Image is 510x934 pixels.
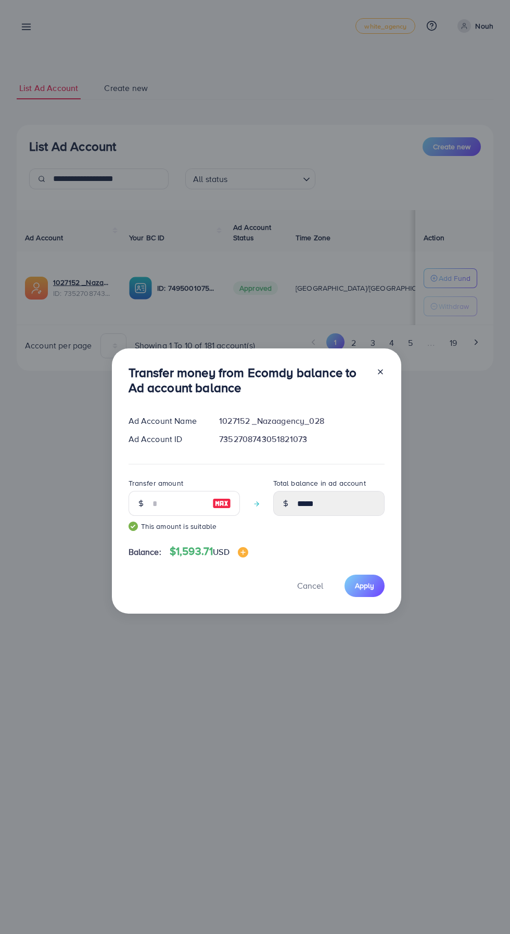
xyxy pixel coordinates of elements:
label: Total balance in ad account [273,478,366,488]
div: 7352708743051821073 [211,433,392,445]
span: Cancel [297,580,323,591]
span: USD [213,546,229,557]
img: image [238,547,248,557]
img: image [212,497,231,510]
span: Balance: [129,546,161,558]
div: Ad Account Name [120,415,211,427]
div: Ad Account ID [120,433,211,445]
h4: $1,593.71 [170,545,248,558]
label: Transfer amount [129,478,183,488]
div: 1027152 _Nazaagency_028 [211,415,392,427]
button: Cancel [284,575,336,597]
h3: Transfer money from Ecomdy balance to Ad account balance [129,365,368,395]
span: Apply [355,580,374,591]
small: This amount is suitable [129,521,240,531]
button: Apply [345,575,385,597]
img: guide [129,522,138,531]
